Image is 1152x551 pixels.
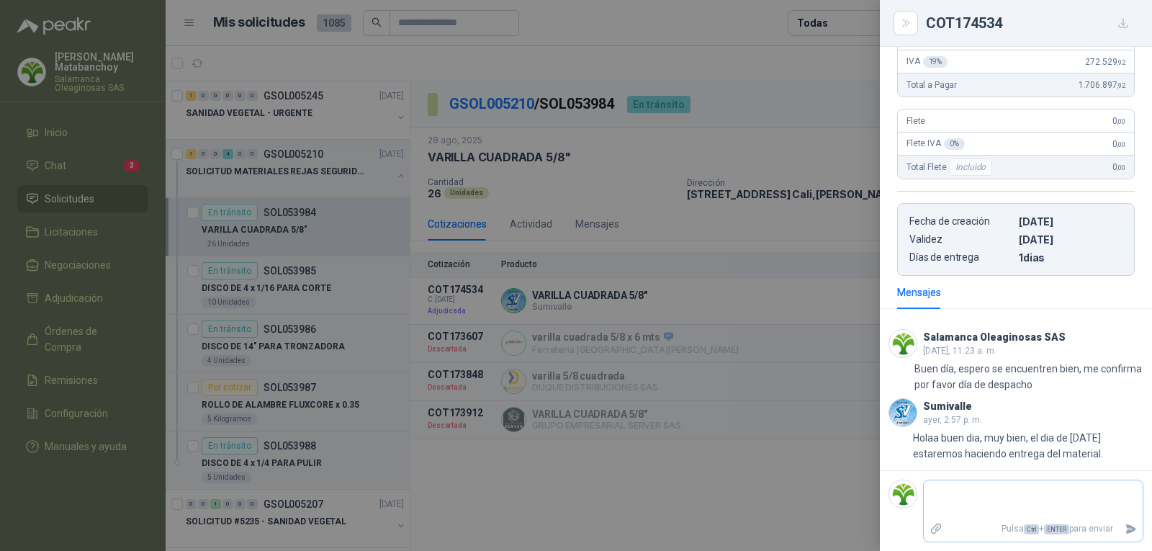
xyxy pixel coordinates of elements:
[906,80,957,90] span: Total a Pagar
[913,430,1144,462] p: Holaa buen dia, muy bien, el dia de [DATE] estaremos haciendo entrega del material.
[889,330,917,357] img: Company Logo
[923,415,982,425] span: ayer, 2:57 p. m.
[1112,116,1125,126] span: 0
[1019,251,1122,264] p: 1 dias
[1019,215,1122,228] p: [DATE]
[906,56,948,68] span: IVA
[889,480,917,508] img: Company Logo
[906,138,965,150] span: Flete IVA
[1117,140,1125,148] span: ,00
[924,516,948,542] label: Adjuntar archivos
[944,138,965,150] div: 0 %
[1112,162,1125,172] span: 0
[1117,117,1125,125] span: ,00
[909,215,1013,228] p: Fecha de creación
[909,233,1013,246] p: Validez
[1119,516,1143,542] button: Enviar
[1085,57,1125,67] span: 272.529
[1019,233,1122,246] p: [DATE]
[949,158,992,176] div: Incluido
[1112,139,1125,149] span: 0
[1044,524,1069,534] span: ENTER
[914,361,1143,393] p: Buen día, espero se encuentren bien, me confirma por favor día de despacho
[909,251,1013,264] p: Días de entrega
[889,399,917,426] img: Company Logo
[1079,80,1125,90] span: 1.706.897
[897,14,914,32] button: Close
[897,285,941,300] div: Mensajes
[1024,524,1039,534] span: Ctrl
[923,333,1066,341] h3: Salamanca Oleaginosas SAS
[906,116,925,126] span: Flete
[926,12,1135,35] div: COT174534
[948,516,1120,542] p: Pulsa + para enviar
[1117,81,1125,89] span: ,92
[923,56,948,68] div: 19 %
[1117,163,1125,171] span: ,00
[906,158,995,176] span: Total Flete
[1117,58,1125,66] span: ,92
[923,346,996,356] span: [DATE], 11:23 a. m.
[923,403,972,411] h3: Sumivalle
